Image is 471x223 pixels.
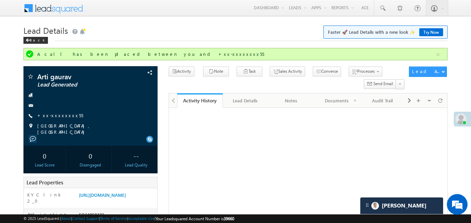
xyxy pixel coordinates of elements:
[37,123,145,135] span: [GEOGRAPHIC_DATA], [GEOGRAPHIC_DATA]
[412,68,441,74] div: Lead Actions
[328,29,443,36] span: Faster 🚀 Lead Details with a new look ✨
[23,37,51,42] a: Back
[23,37,48,44] div: Back
[37,51,435,57] div: A call has been placed between you and +xx-xxxxxxxx55
[364,202,370,208] img: carter-drag
[228,97,262,105] div: Lead Details
[349,67,382,77] button: Processes
[419,28,443,36] a: Try Now
[223,93,268,108] a: Lead Details
[177,93,223,108] a: Activity History
[314,93,360,108] a: Documents
[71,149,110,162] div: 0
[37,73,120,80] span: Arti gaurav
[270,67,305,77] button: Sales Activity
[182,97,218,104] div: Activity History
[237,67,262,77] button: Task
[365,97,399,105] div: Audit Trail
[320,97,353,105] div: Documents
[27,192,72,204] label: KYC link 2_0
[117,162,156,168] div: Lead Quality
[357,69,375,74] span: Processes
[72,216,99,221] a: Contact Support
[71,162,110,168] div: Disengaged
[360,197,443,214] div: carter-dragCarter[PERSON_NAME]
[25,162,64,168] div: Lead Score
[313,67,341,77] button: Converse
[274,97,308,105] div: Notes
[409,67,447,77] button: Lead Actions
[224,216,234,221] span: 39660
[371,202,379,210] img: Carter
[79,192,126,198] a: [URL][DOMAIN_NAME]
[360,93,405,108] a: Audit Trail
[364,79,396,89] button: Send Email
[269,93,314,108] a: Notes
[128,216,154,221] a: Acceptable Use
[27,179,63,186] span: Lead Properties
[169,67,194,77] button: Activity
[77,211,157,221] div: EQ24058372
[203,67,229,77] button: Note
[100,216,127,221] a: Terms of Service
[156,216,234,221] span: Your Leadsquared Account Number is
[37,81,120,88] span: Lead Generated
[373,81,393,87] span: Send Email
[25,149,64,162] div: 0
[37,112,83,118] a: +xx-xxxxxxxx55
[23,215,234,222] span: © 2025 LeadSquared | | | | |
[23,25,68,36] span: Lead Details
[117,149,156,162] div: --
[61,216,71,221] a: About
[382,202,427,209] span: Carter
